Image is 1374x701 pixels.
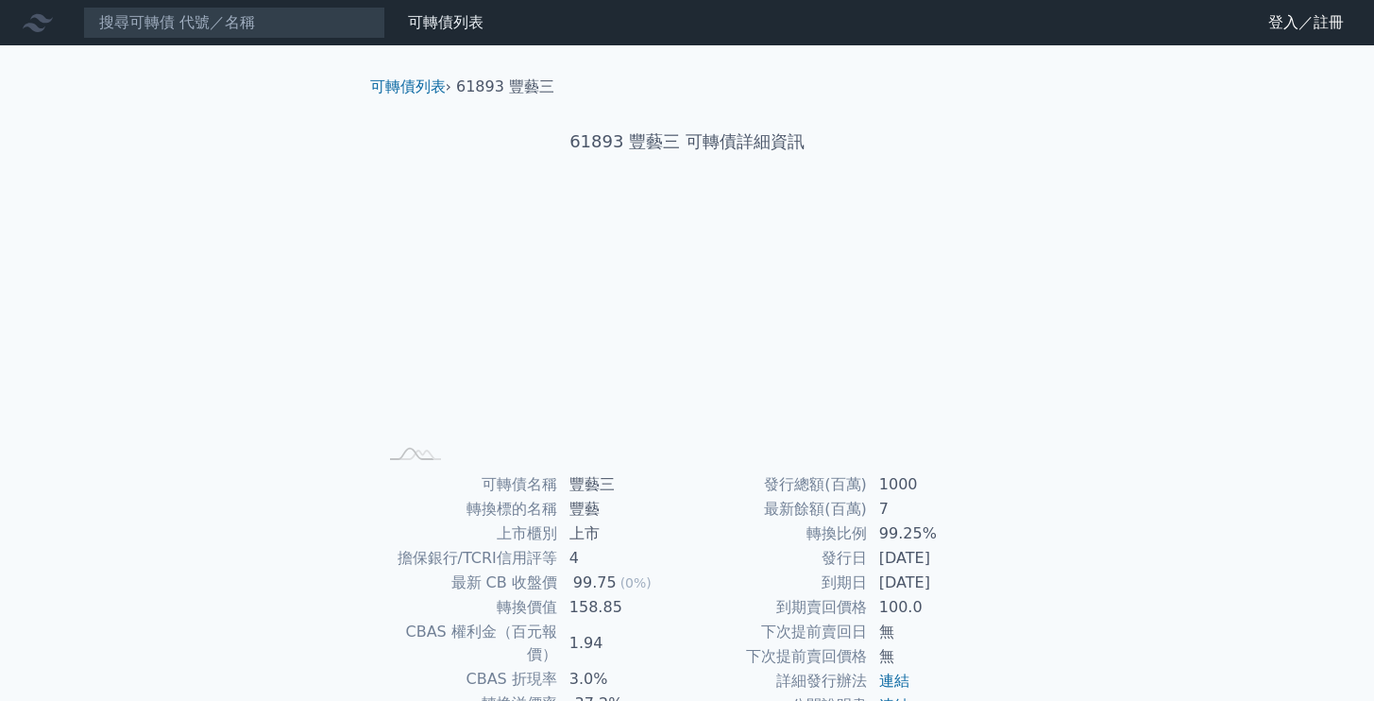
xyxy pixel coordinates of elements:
h1: 61893 豐藝三 可轉債詳細資訊 [355,128,1020,155]
td: [DATE] [868,571,997,595]
span: (0%) [620,575,652,590]
td: 轉換價值 [378,595,558,620]
td: [DATE] [868,546,997,571]
td: 發行日 [687,546,868,571]
td: 詳細發行辦法 [687,669,868,693]
div: 99.75 [569,572,620,594]
li: › [370,76,451,98]
td: 最新 CB 收盤價 [378,571,558,595]
td: 豐藝三 [558,472,687,497]
a: 登入／註冊 [1253,8,1359,38]
td: 下次提前賣回日 [687,620,868,644]
td: 100.0 [868,595,997,620]
td: 上市櫃別 [378,521,558,546]
td: 1.94 [558,620,687,667]
td: 擔保銀行/TCRI信用評等 [378,546,558,571]
td: CBAS 折現率 [378,667,558,692]
td: 無 [868,620,997,644]
td: 到期賣回價格 [687,595,868,620]
td: 最新餘額(百萬) [687,497,868,521]
td: CBAS 權利金（百元報價） [378,620,558,667]
td: 轉換標的名稱 [378,497,558,521]
td: 發行總額(百萬) [687,472,868,497]
input: 搜尋可轉債 代號／名稱 [83,7,385,39]
td: 158.85 [558,595,687,620]
a: 可轉債列表 [370,77,446,95]
td: 可轉債名稱 [378,472,558,497]
li: 61893 豐藝三 [456,76,554,98]
td: 7 [868,497,997,521]
td: 無 [868,644,997,669]
td: 下次提前賣回價格 [687,644,868,669]
td: 上市 [558,521,687,546]
a: 連結 [879,672,909,690]
td: 到期日 [687,571,868,595]
td: 4 [558,546,687,571]
td: 豐藝 [558,497,687,521]
td: 99.25% [868,521,997,546]
td: 轉換比例 [687,521,868,546]
td: 3.0% [558,667,687,692]
td: 1000 [868,472,997,497]
a: 可轉債列表 [408,13,483,31]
